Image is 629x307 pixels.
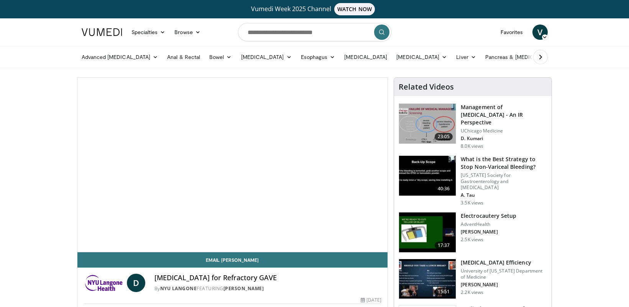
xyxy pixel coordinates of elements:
[532,24,548,40] a: V
[170,24,205,40] a: Browse
[77,252,388,268] a: Email [PERSON_NAME]
[435,133,453,140] span: 23:05
[461,136,547,142] p: D. Kumari
[481,49,570,65] a: Pancreas & [MEDICAL_DATA]
[236,49,296,65] a: [MEDICAL_DATA]
[83,3,547,15] a: Vumedi Week 2025 ChannelWATCH NOW
[399,82,454,91] h4: Related Videos
[223,285,264,292] a: [PERSON_NAME]
[452,49,480,65] a: Liver
[461,259,547,266] h3: [MEDICAL_DATA] Efficiency
[127,274,145,292] a: D
[399,259,547,299] a: 15:51 [MEDICAL_DATA] Efficiency University of [US_STATE] Department of Medicine [PERSON_NAME] 2.2...
[154,285,381,292] div: By FEATURING
[154,274,381,282] h4: [MEDICAL_DATA] for Refractory GAVE
[334,3,375,15] span: WATCH NOW
[399,104,456,144] img: f07a691c-eec3-405b-bc7b-19fe7e1d3130.150x105_q85_crop-smart_upscale.jpg
[205,49,236,65] a: Bowel
[399,156,456,196] img: e6626c8c-8213-4553-a5ed-5161c846d23b.150x105_q85_crop-smart_upscale.jpg
[435,242,453,249] span: 17:37
[82,28,122,36] img: VuMedi Logo
[461,268,547,280] p: University of [US_STATE] Department of Medicine
[461,289,483,296] p: 2.2K views
[77,78,388,252] video-js: Video Player
[163,49,205,65] a: Anal & Rectal
[399,155,547,206] a: 40:36 What is the Best Strategy to Stop Non-Variceal Bleeding? [US_STATE] Society for Gastroenter...
[435,288,453,296] span: 15:51
[461,172,547,191] p: [US_STATE] Society for Gastroenterology and [MEDICAL_DATA]
[399,212,547,253] a: 17:37 Electrocautery Setup AdventHealth [PERSON_NAME] 2.5K views
[296,49,340,65] a: Esophagus
[340,49,392,65] a: [MEDICAL_DATA]
[461,282,547,288] p: [PERSON_NAME]
[496,24,528,40] a: Favorites
[461,221,516,227] p: AdventHealth
[238,23,391,41] input: Search topics, interventions
[160,285,197,292] a: NYU Langone
[392,49,452,65] a: [MEDICAL_DATA]
[127,24,170,40] a: Specialties
[461,212,516,220] h3: Electrocautery Setup
[461,229,516,235] p: [PERSON_NAME]
[461,200,483,206] p: 3.5K views
[461,128,547,134] p: UChicago Medicine
[399,259,456,299] img: a35cb7b2-4385-470e-acb2-cdf7ea2e4aa7.150x105_q85_crop-smart_upscale.jpg
[399,103,547,149] a: 23:05 Management of [MEDICAL_DATA] - An IR Perspective UChicago Medicine D. Kumari 8.0K views
[361,297,381,304] div: [DATE]
[461,103,547,126] h3: Management of [MEDICAL_DATA] - An IR Perspective
[435,185,453,193] span: 40:36
[461,155,547,171] h3: What is the Best Strategy to Stop Non-Variceal Bleeding?
[461,192,547,198] p: A. Tau
[84,274,124,292] img: NYU Langone
[461,143,483,149] p: 8.0K views
[399,212,456,252] img: fad971be-1e1b-4bee-8d31-3c0c22ccf592.150x105_q85_crop-smart_upscale.jpg
[461,237,483,243] p: 2.5K views
[77,49,163,65] a: Advanced [MEDICAL_DATA]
